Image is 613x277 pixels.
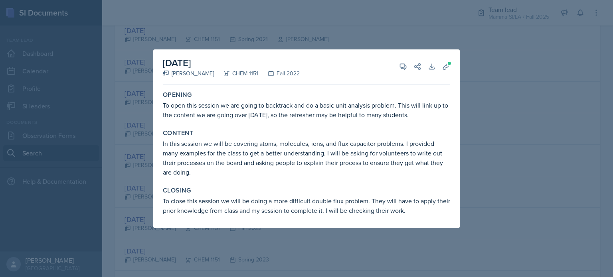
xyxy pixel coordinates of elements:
label: Opening [163,91,192,99]
h2: [DATE] [163,56,300,70]
div: Fall 2022 [258,69,300,78]
p: In this session we will be covering atoms, molecules, ions, and flux capacitor problems. I provid... [163,139,450,177]
div: [PERSON_NAME] [163,69,214,78]
label: Content [163,129,194,137]
p: To open this session we are going to backtrack and do a basic unit analysis problem. This will li... [163,100,450,120]
p: To close this session we will be doing a more difficult double flux problem. They will have to ap... [163,196,450,215]
div: CHEM 1151 [214,69,258,78]
label: Closing [163,187,191,194]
